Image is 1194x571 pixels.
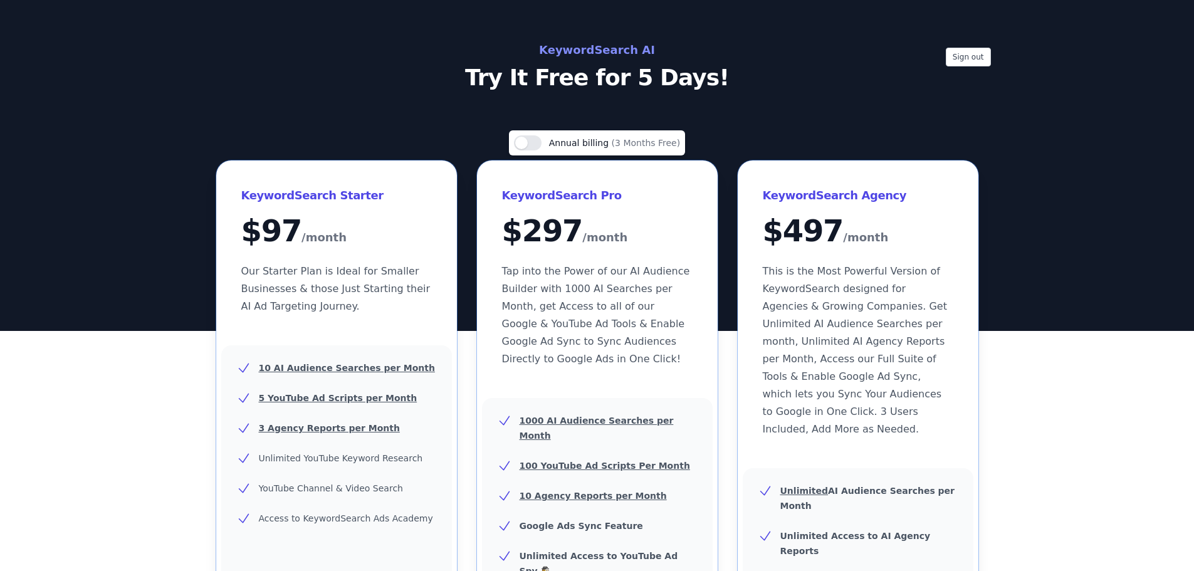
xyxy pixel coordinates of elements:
p: Try It Free for 5 Days! [317,65,878,90]
span: (3 Months Free) [612,138,681,148]
b: AI Audience Searches per Month [780,486,955,511]
div: $ 97 [241,216,432,248]
span: This is the Most Powerful Version of KeywordSearch designed for Agencies & Growing Companies. Get... [763,265,947,435]
h3: KeywordSearch Pro [502,186,693,206]
h2: KeywordSearch AI [317,40,878,60]
span: Unlimited YouTube Keyword Research [259,453,423,463]
span: /month [582,228,627,248]
u: 1000 AI Audience Searches per Month [520,416,674,441]
h3: KeywordSearch Agency [763,186,953,206]
button: Sign out [946,48,991,66]
u: 100 YouTube Ad Scripts Per Month [520,461,690,471]
u: Unlimited [780,486,829,496]
div: $ 297 [502,216,693,248]
u: 10 AI Audience Searches per Month [259,363,435,373]
h3: KeywordSearch Starter [241,186,432,206]
u: 10 Agency Reports per Month [520,491,667,501]
u: 5 YouTube Ad Scripts per Month [259,393,417,403]
b: Google Ads Sync Feature [520,521,643,531]
b: Unlimited Access to AI Agency Reports [780,531,931,556]
span: /month [301,228,347,248]
span: Our Starter Plan is Ideal for Smaller Businesses & those Just Starting their AI Ad Targeting Jour... [241,265,431,312]
span: Tap into the Power of our AI Audience Builder with 1000 AI Searches per Month, get Access to all ... [502,265,690,365]
span: YouTube Channel & Video Search [259,483,403,493]
span: Access to KeywordSearch Ads Academy [259,513,433,523]
span: /month [843,228,888,248]
u: 3 Agency Reports per Month [259,423,400,433]
div: $ 497 [763,216,953,248]
span: Annual billing [549,138,612,148]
